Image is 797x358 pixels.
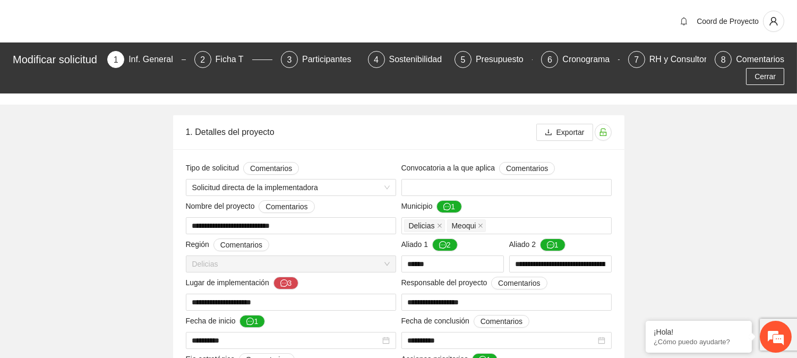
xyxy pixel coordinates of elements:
div: 2Ficha T [194,51,272,68]
span: message [280,279,288,288]
div: 1Inf. General [107,51,185,68]
span: user [764,16,784,26]
span: Coord de Proyecto [697,17,759,25]
span: Tipo de solicitud [186,162,299,175]
span: Nombre del proyecto [186,200,315,213]
span: message [439,241,447,250]
span: 1 [114,55,118,64]
button: Aliado 2 [540,238,565,251]
button: Región [213,238,269,251]
span: Comentarios [220,239,262,251]
button: Municipio [436,200,462,213]
div: 4Sostenibilidad [368,51,446,68]
span: Lugar de implementación [186,277,299,289]
div: 1. Detalles del proyecto [186,117,536,147]
div: Presupuesto [476,51,532,68]
span: Fecha de inicio [186,315,265,328]
span: Comentarios [506,163,548,174]
button: Tipo de solicitud [243,162,299,175]
span: close [437,223,442,228]
div: Cronograma [562,51,618,68]
span: Municipio [401,200,462,213]
div: Modificar solicitud [13,51,101,68]
div: Sostenibilidad [389,51,451,68]
span: Estamos en línea. [62,118,147,225]
div: Minimizar ventana de chat en vivo [174,5,200,31]
span: Cerrar [755,71,776,82]
span: Comentarios [250,163,292,174]
span: Comentarios [481,316,522,327]
div: Participantes [302,51,360,68]
span: message [246,318,254,326]
textarea: Escriba su mensaje y pulse “Intro” [5,242,202,279]
button: Fecha de conclusión [474,315,529,328]
span: 7 [634,55,639,64]
button: Nombre del proyecto [259,200,314,213]
p: ¿Cómo puedo ayudarte? [654,338,744,346]
span: Meoqui [447,219,486,232]
div: ¡Hola! [654,328,744,336]
span: Responsable del proyecto [401,277,547,289]
span: 2 [200,55,205,64]
span: 4 [374,55,379,64]
span: 5 [461,55,466,64]
button: Responsable del proyecto [491,277,547,289]
div: 6Cronograma [541,51,619,68]
span: Delicias [192,256,390,272]
div: Inf. General [128,51,182,68]
span: Meoqui [452,220,476,232]
div: 3Participantes [281,51,359,68]
span: Delicias [409,220,435,232]
span: Aliado 2 [509,238,565,251]
span: Solicitud directa de la implementadora [192,180,390,195]
span: download [545,129,552,137]
button: Lugar de implementación [273,277,299,289]
button: bell [675,13,692,30]
span: 8 [721,55,726,64]
div: 7RH y Consultores [628,51,706,68]
span: Aliado 1 [401,238,458,251]
button: user [763,11,784,32]
span: message [547,241,554,250]
div: RH y Consultores [649,51,724,68]
span: Delicias [404,219,445,232]
span: Exportar [556,126,585,138]
span: Comentarios [498,277,540,289]
span: 6 [547,55,552,64]
div: 5Presupuesto [455,51,533,68]
button: downloadExportar [536,124,593,141]
div: 8Comentarios [715,51,784,68]
div: Comentarios [736,51,784,68]
span: unlock [595,128,611,137]
button: Cerrar [746,68,784,85]
span: Convocatoria a la que aplica [401,162,555,175]
span: close [478,223,483,228]
span: Comentarios [265,201,307,212]
button: Convocatoria a la que aplica [499,162,555,175]
div: Chatee con nosotros ahora [55,54,178,68]
button: Fecha de inicio [239,315,265,328]
span: bell [676,17,692,25]
span: Fecha de conclusión [401,315,530,328]
div: Ficha T [216,51,252,68]
span: message [443,203,451,211]
span: 3 [287,55,292,64]
button: unlock [595,124,612,141]
button: Aliado 1 [432,238,458,251]
span: Región [186,238,270,251]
